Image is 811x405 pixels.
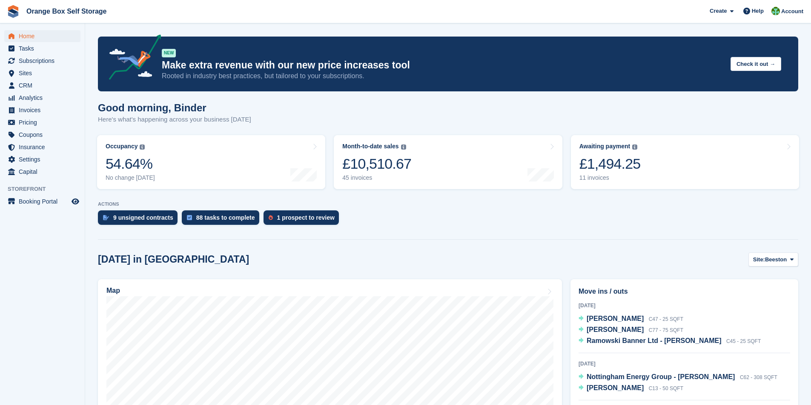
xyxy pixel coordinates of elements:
[726,338,761,344] span: C45 - 25 SQFT
[19,129,70,141] span: Coupons
[162,59,724,71] p: Make extra revenue with our new price increases tool
[4,67,80,79] a: menu
[19,79,70,91] span: CRM
[579,286,790,297] h2: Move ins / outs
[579,383,683,394] a: [PERSON_NAME] C13 - 50 SQFT
[140,144,145,150] img: icon-info-grey-7440780725fd019a000dd9b08b2336e03edf1995a4989e88bcd33f0948082b44.svg
[98,210,182,229] a: 9 unsigned contracts
[4,195,80,207] a: menu
[264,210,343,229] a: 1 prospect to review
[587,326,644,333] span: [PERSON_NAME]
[4,92,80,104] a: menu
[277,214,335,221] div: 1 prospect to review
[98,115,251,125] p: Here's what's happening across your business [DATE]
[98,102,251,113] h1: Good morning, Binder
[710,7,727,15] span: Create
[649,316,683,322] span: C47 - 25 SQFT
[740,374,777,380] span: C62 - 308 SQFT
[579,325,683,336] a: [PERSON_NAME] C77 - 75 SQFT
[4,141,80,153] a: menu
[19,116,70,128] span: Pricing
[70,196,80,207] a: Preview store
[113,214,173,221] div: 9 unsigned contracts
[771,7,780,15] img: Binder Bhardwaj
[98,254,249,265] h2: [DATE] in [GEOGRAPHIC_DATA]
[401,144,406,150] img: icon-info-grey-7440780725fd019a000dd9b08b2336e03edf1995a4989e88bcd33f0948082b44.svg
[579,336,761,347] a: Ramowski Banner Ltd - [PERSON_NAME] C45 - 25 SQFT
[106,155,155,173] div: 54.64%
[4,129,80,141] a: menu
[342,143,398,150] div: Month-to-date sales
[649,327,683,333] span: C77 - 75 SQFT
[19,104,70,116] span: Invoices
[4,55,80,67] a: menu
[342,174,411,181] div: 45 invoices
[579,314,683,325] a: [PERSON_NAME] C47 - 25 SQFT
[765,255,787,264] span: Beeston
[4,42,80,54] a: menu
[649,385,683,391] span: C13 - 50 SQFT
[269,215,273,220] img: prospect-51fa495bee0391a8d652442698ab0144808aea92771e9ea1ae160a38d050c398.svg
[587,337,721,344] span: Ramowski Banner Ltd - [PERSON_NAME]
[182,210,264,229] a: 88 tasks to complete
[753,255,765,264] span: Site:
[106,287,120,295] h2: Map
[579,360,790,368] div: [DATE]
[781,7,803,16] span: Account
[579,372,777,383] a: Nottingham Energy Group - [PERSON_NAME] C62 - 308 SQFT
[98,201,798,207] p: ACTIONS
[102,34,161,83] img: price-adjustments-announcement-icon-8257ccfd72463d97f412b2fc003d46551f7dbcb40ab6d574587a9cd5c0d94...
[7,5,20,18] img: stora-icon-8386f47178a22dfd0bd8f6a31ec36ba5ce8667c1dd55bd0f319d3a0aa187defe.svg
[196,214,255,221] div: 88 tasks to complete
[334,135,562,189] a: Month-to-date sales £10,510.67 45 invoices
[342,155,411,173] div: £10,510.67
[587,384,644,391] span: [PERSON_NAME]
[19,166,70,178] span: Capital
[19,42,70,54] span: Tasks
[731,57,781,71] button: Check it out →
[748,252,798,266] button: Site: Beeston
[4,153,80,165] a: menu
[23,4,110,18] a: Orange Box Self Storage
[97,135,325,189] a: Occupancy 54.64% No change [DATE]
[4,30,80,42] a: menu
[19,55,70,67] span: Subscriptions
[8,185,85,193] span: Storefront
[19,67,70,79] span: Sites
[106,143,138,150] div: Occupancy
[4,116,80,128] a: menu
[579,155,641,173] div: £1,494.25
[4,166,80,178] a: menu
[587,373,735,380] span: Nottingham Energy Group - [PERSON_NAME]
[4,79,80,91] a: menu
[632,144,637,150] img: icon-info-grey-7440780725fd019a000dd9b08b2336e03edf1995a4989e88bcd33f0948082b44.svg
[187,215,192,220] img: task-75834270c22a3079a89374b754ae025e5fb1db73e45f91037f5363f120a921f8.svg
[4,104,80,116] a: menu
[587,315,644,322] span: [PERSON_NAME]
[19,195,70,207] span: Booking Portal
[579,302,790,309] div: [DATE]
[752,7,764,15] span: Help
[579,143,630,150] div: Awaiting payment
[162,71,724,81] p: Rooted in industry best practices, but tailored to your subscriptions.
[103,215,109,220] img: contract_signature_icon-13c848040528278c33f63329250d36e43548de30e8caae1d1a13099fd9432cc5.svg
[19,92,70,104] span: Analytics
[19,30,70,42] span: Home
[19,153,70,165] span: Settings
[579,174,641,181] div: 11 invoices
[19,141,70,153] span: Insurance
[162,49,176,57] div: NEW
[571,135,799,189] a: Awaiting payment £1,494.25 11 invoices
[106,174,155,181] div: No change [DATE]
